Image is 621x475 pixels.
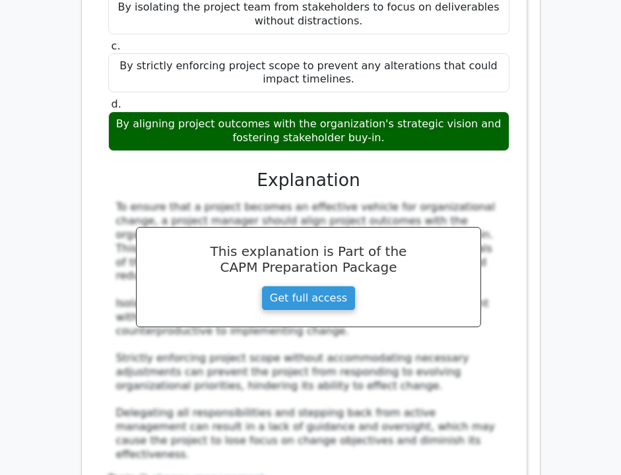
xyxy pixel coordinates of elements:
a: Get full access [261,286,356,311]
h3: Explanation [116,170,502,191]
span: c. [112,40,121,52]
div: By strictly enforcing project scope to prevent any alterations that could impact timelines. [108,53,509,93]
div: By aligning project outcomes with the organization's strategic vision and fostering stakeholder b... [108,111,509,151]
span: d. [112,98,121,110]
div: To ensure that a project becomes an effective vehicle for organizational change, a project manage... [116,201,502,461]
